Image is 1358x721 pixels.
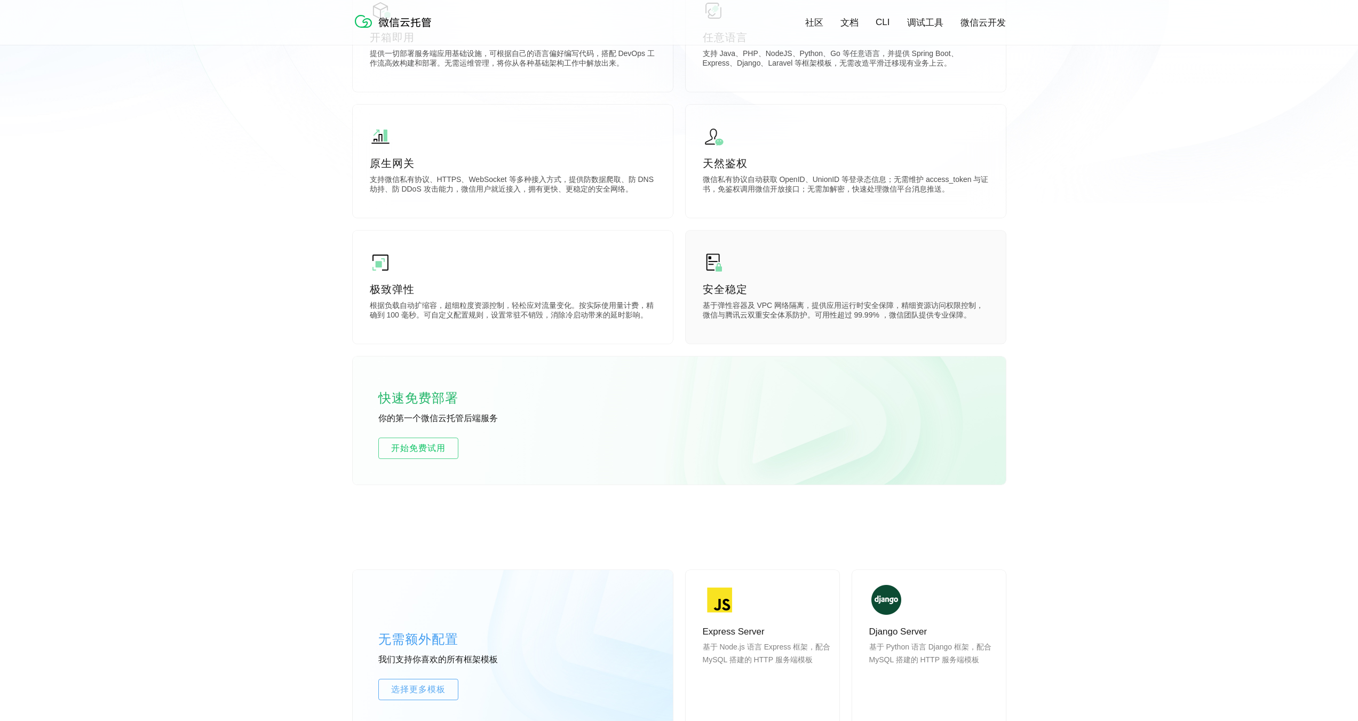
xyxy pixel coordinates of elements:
[370,282,656,297] p: 极致弹性
[907,17,943,29] a: 调试工具
[703,175,989,196] p: 微信私有协议自动获取 OpenID、UnionID 等登录态信息；无需维护 access_token 与证书，免鉴权调用微信开放接口；无需加解密，快速处理微信平台消息推送。
[840,17,859,29] a: 文档
[379,683,458,696] span: 选择更多模板
[370,49,656,70] p: 提供一切部署服务端应用基础设施，可根据自己的语言偏好编写代码，搭配 DevOps 工作流高效构建和部署。无需运维管理，将你从各种基础架构工作中解放出来。
[805,17,823,29] a: 社区
[703,301,989,322] p: 基于弹性容器及 VPC 网络隔离，提供应用运行时安全保障，精细资源访问权限控制，微信与腾讯云双重安全体系防护。可用性超过 99.99% ，微信团队提供专业保障。
[353,25,438,34] a: 微信云托管
[876,17,890,28] a: CLI
[703,282,989,297] p: 安全稳定
[379,442,458,455] span: 开始免费试用
[703,625,831,638] p: Express Server
[869,625,997,638] p: Django Server
[370,156,656,171] p: 原生网关
[370,175,656,196] p: 支持微信私有协议、HTTPS、WebSocket 等多种接入方式，提供防数据爬取、防 DNS 劫持、防 DDoS 攻击能力，微信用户就近接入，拥有更快、更稳定的安全网络。
[353,11,438,32] img: 微信云托管
[869,640,997,692] p: 基于 Python 语言 Django 框架，配合 MySQL 搭建的 HTTP 服务端模板
[370,301,656,322] p: 根据负载自动扩缩容，超细粒度资源控制，轻松应对流量变化。按实际使用量计费，精确到 100 毫秒。可自定义配置规则，设置常驻不销毁，消除冷启动带来的延时影响。
[378,387,485,409] p: 快速免费部署
[378,629,538,650] p: 无需额外配置
[703,640,831,692] p: 基于 Node.js 语言 Express 框架，配合 MySQL 搭建的 HTTP 服务端模板
[960,17,1006,29] a: 微信云开发
[703,49,989,70] p: 支持 Java、PHP、NodeJS、Python、Go 等任意语言，并提供 Spring Boot、Express、Django、Laravel 等框架模板，无需改造平滑迁移现有业务上云。
[378,654,538,666] p: 我们支持你喜欢的所有框架模板
[703,156,989,171] p: 天然鉴权
[378,413,538,425] p: 你的第一个微信云托管后端服务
